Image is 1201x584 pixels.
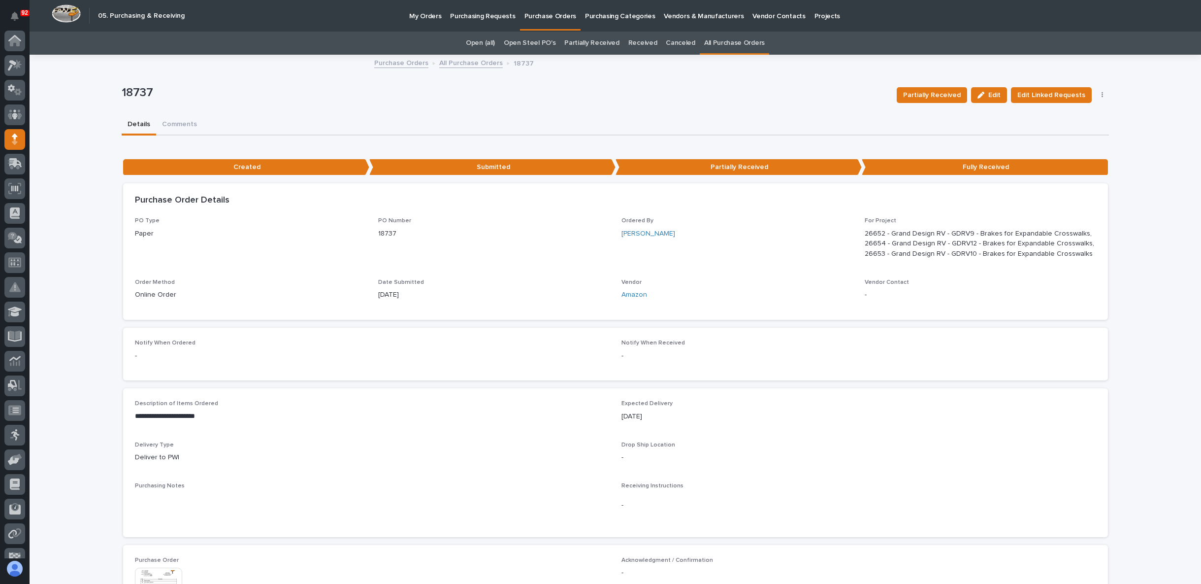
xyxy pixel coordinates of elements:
span: PO Type [135,218,160,224]
button: Edit [971,87,1007,103]
span: Ordered By [621,218,653,224]
span: Date Submitted [378,279,424,285]
p: Partially Received [616,159,862,175]
a: Received [628,32,657,55]
a: All Purchase Orders [704,32,765,55]
span: Edit Linked Requests [1017,89,1085,101]
a: Open (all) [466,32,495,55]
p: - [621,568,1096,578]
h2: 05. Purchasing & Receiving [98,12,185,20]
p: Fully Received [862,159,1108,175]
span: Acknowledgment / Confirmation [621,557,713,563]
a: All Purchase Orders [439,57,503,68]
a: [PERSON_NAME] [621,229,675,239]
span: Description of Items Ordered [135,401,218,407]
button: Notifications [4,6,25,27]
h2: Purchase Order Details [135,195,229,206]
img: Workspace Logo [52,4,81,23]
p: Created [123,159,369,175]
span: Delivery Type [135,442,174,448]
div: Notifications92 [12,12,25,28]
p: - [621,351,1096,361]
span: Receiving Instructions [621,483,683,489]
a: Canceled [666,32,695,55]
p: Deliver to PWI [135,452,610,463]
p: - [621,500,1096,511]
span: PO Number [378,218,411,224]
a: Purchase Orders [374,57,428,68]
p: 18737 [122,86,889,100]
p: Submitted [369,159,616,175]
span: Partially Received [903,89,961,101]
button: Partially Received [897,87,967,103]
p: Paper [135,229,366,239]
button: Details [122,115,156,136]
span: Expected Delivery [621,401,673,407]
span: Notify When Ordered [135,340,195,346]
a: Open Steel PO's [504,32,555,55]
p: 26652 - Grand Design RV - GDRV9 - Brakes for Expandable Crosswalks, 26654 - Grand Design RV - GDR... [865,229,1096,259]
p: 18737 [378,229,610,239]
p: 92 [22,9,28,16]
span: Edit [988,91,1001,100]
a: Amazon [621,290,647,300]
a: Partially Received [564,32,619,55]
p: Online Order [135,290,366,300]
p: [DATE] [378,290,610,300]
button: Comments [156,115,203,136]
span: Notify When Received [621,340,685,346]
span: Purchase Order [135,557,179,563]
button: Edit Linked Requests [1011,87,1092,103]
span: Order Method [135,279,175,285]
p: - [621,452,1096,463]
span: Vendor [621,279,642,285]
p: - [865,290,1096,300]
span: For Project [865,218,896,224]
p: - [135,351,610,361]
p: 18737 [514,57,534,68]
p: [DATE] [621,412,1096,422]
span: Vendor Contact [865,279,909,285]
span: Purchasing Notes [135,483,185,489]
button: users-avatar [4,558,25,579]
span: Drop Ship Location [621,442,675,448]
